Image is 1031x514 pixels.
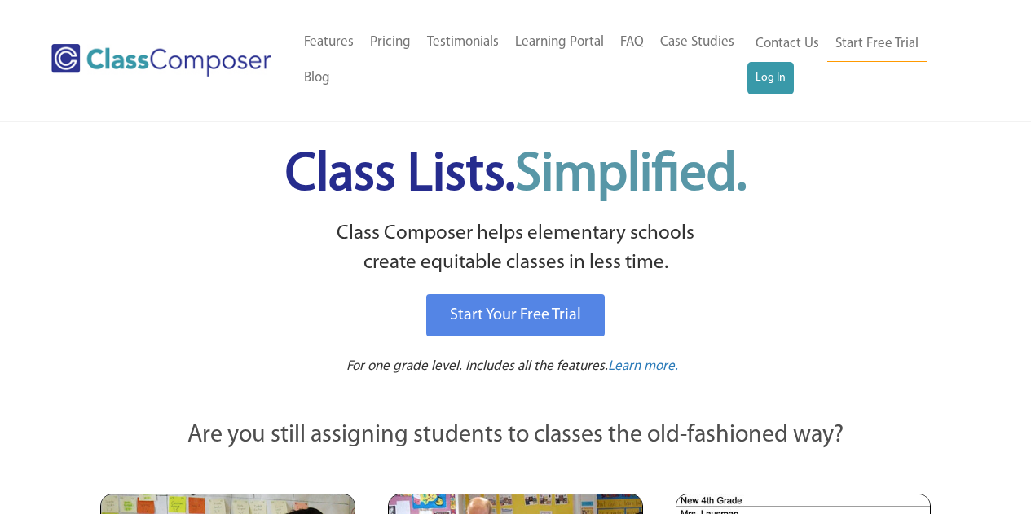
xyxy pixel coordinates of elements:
a: Learning Portal [507,24,612,60]
span: For one grade level. Includes all the features. [346,359,608,373]
a: Learn more. [608,357,678,377]
a: Log In [747,62,794,94]
nav: Header Menu [296,24,747,96]
span: Class Lists. [285,149,747,202]
a: FAQ [612,24,652,60]
span: Simplified. [515,149,747,202]
p: Class Composer helps elementary schools create equitable classes in less time. [98,219,934,279]
p: Are you still assigning students to classes the old-fashioned way? [100,418,932,454]
a: Features [296,24,362,60]
img: Class Composer [51,44,271,77]
a: Start Free Trial [827,26,927,63]
a: Contact Us [747,26,827,62]
a: Start Your Free Trial [426,294,605,336]
span: Learn more. [608,359,678,373]
a: Blog [296,60,338,96]
nav: Header Menu [747,26,967,94]
span: Start Your Free Trial [450,307,581,323]
a: Case Studies [652,24,742,60]
a: Pricing [362,24,419,60]
a: Testimonials [419,24,507,60]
